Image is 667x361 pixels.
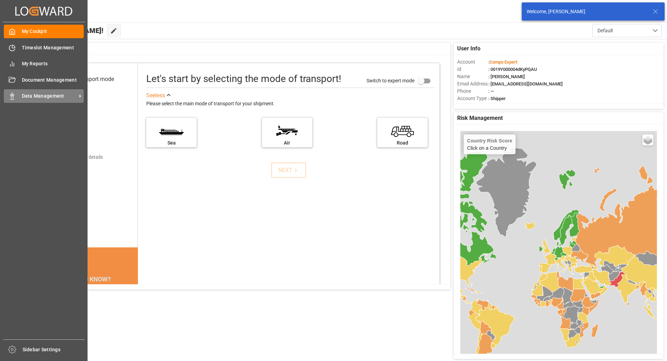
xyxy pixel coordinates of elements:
div: NEXT [278,166,299,174]
div: See less [146,91,165,100]
button: open menu [592,24,662,37]
span: Default [598,27,613,34]
span: Compo Expert [489,59,517,65]
span: My Cockpit [22,28,84,35]
span: Switch to expert mode [367,77,414,83]
a: Layers [642,134,653,146]
div: DID YOU KNOW? [38,272,138,286]
span: : [EMAIL_ADDRESS][DOMAIN_NAME] [488,81,563,87]
div: Let's start by selecting the mode of transport! [146,72,341,86]
div: Welcome, [PERSON_NAME] [527,8,646,15]
h4: Country Risk Score [467,138,512,143]
span: Risk Management [457,114,503,122]
span: : [PERSON_NAME] [488,74,525,79]
span: User Info [457,44,480,53]
div: Please select the main mode of transport for your shipment. [146,100,435,108]
span: Name [457,73,488,80]
span: Account [457,58,488,66]
span: Document Management [22,76,84,84]
span: Hello [PERSON_NAME]! [29,24,104,37]
span: Account Type [457,95,488,102]
div: Sea [150,139,193,147]
span: Id [457,66,488,73]
span: : Shipper [488,96,506,101]
span: Data Management [22,92,77,100]
div: Road [381,139,424,147]
a: My Cockpit [4,25,84,38]
span: : — [488,89,494,94]
span: Phone [457,88,488,95]
span: : [488,59,517,65]
a: Timeslot Management [4,41,84,54]
span: : 0019Y000004dKyPQAU [488,67,537,72]
span: Timeslot Management [22,44,84,51]
span: Email Address [457,80,488,88]
span: Sidebar Settings [23,346,85,353]
div: Click on a Country [467,138,512,151]
button: NEXT [271,163,306,178]
span: My Reports [22,60,84,67]
div: Air [265,139,309,147]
